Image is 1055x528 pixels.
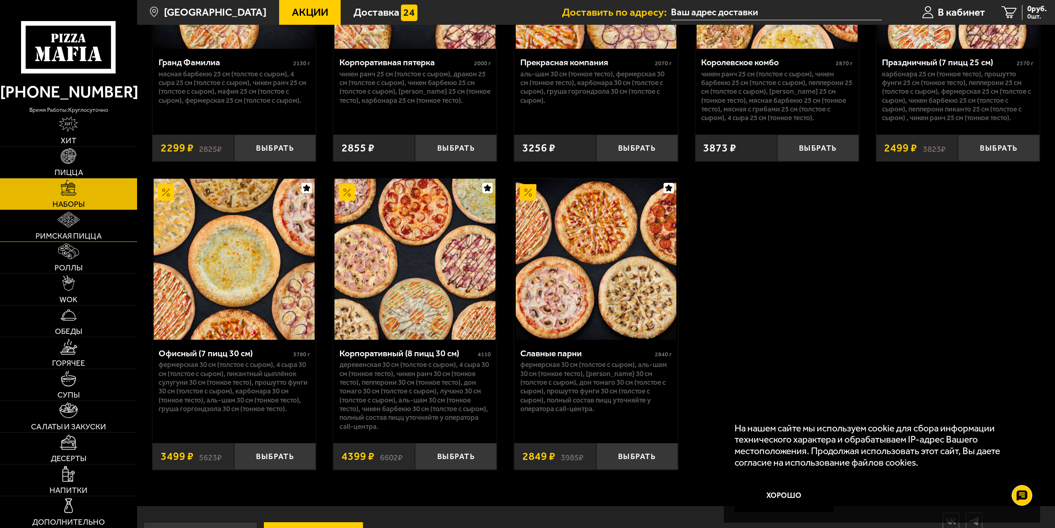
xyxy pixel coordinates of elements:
[701,57,834,68] div: Королевское комбо
[958,135,1040,161] button: Выбрать
[596,135,678,161] button: Выбрать
[884,142,917,154] span: 2499 ₽
[339,348,476,359] div: Корпоративный (8 пицц 30 см)
[152,179,316,340] a: АкционныйОфисный (7 пицц 30 см)
[1017,60,1034,67] span: 2570 г
[51,455,86,462] span: Десерты
[671,5,882,20] input: Ваш адрес доставки
[199,142,222,154] s: 2825 ₽
[55,327,82,335] span: Обеды
[522,142,555,154] span: 3256 ₽
[161,142,194,154] span: 2299 ₽
[333,179,497,340] a: АкционныйКорпоративный (8 пицц 30 см)
[52,200,85,208] span: Наборы
[478,351,491,358] span: 4110
[55,168,83,176] span: Пицца
[777,135,859,161] button: Выбрать
[882,57,1015,68] div: Праздничный (7 пицц 25 см)
[520,184,536,201] img: Акционный
[882,70,1034,123] p: Карбонара 25 см (тонкое тесто), Прошутто Фунги 25 см (тонкое тесто), Пепперони 25 см (толстое с с...
[516,179,677,340] img: Славные парни
[339,57,472,68] div: Корпоративная пятерка
[735,423,1024,468] p: На нашем сайте мы используем cookie для сбора информации технического характера и обрабатываем IP...
[415,443,497,470] button: Выбрать
[836,60,853,67] span: 2870 г
[199,451,222,462] s: 5623 ₽
[1027,5,1047,13] span: 0 руб.
[32,518,105,526] span: Дополнительно
[562,7,671,18] span: Доставить по адресу:
[164,7,266,18] span: [GEOGRAPHIC_DATA]
[596,443,678,470] button: Выбрать
[159,360,310,413] p: Фермерская 30 см (толстое с сыром), 4 сыра 30 см (толстое с сыром), Пикантный цыплёнок сулугуни 3...
[161,451,194,462] span: 3499 ₽
[159,57,291,68] div: Гранд Фамилиа
[154,179,315,340] img: Офисный (7 пицц 30 см)
[234,135,316,161] button: Выбрать
[514,179,678,340] a: АкционныйСлавные парни
[159,70,310,105] p: Мясная Барбекю 25 см (толстое с сыром), 4 сыра 25 см (толстое с сыром), Чикен Ранч 25 см (толстое...
[353,7,399,18] span: Доставка
[735,479,834,512] button: Хорошо
[380,451,403,462] s: 6602 ₽
[1027,13,1047,20] span: 0 шт.
[31,423,106,431] span: Салаты и закуски
[938,7,985,18] span: В кабинет
[474,60,491,67] span: 2000 г
[520,70,672,105] p: Аль-Шам 30 см (тонкое тесто), Фермерская 30 см (тонкое тесто), Карбонара 30 см (толстое с сыром),...
[522,451,555,462] span: 2849 ₽
[520,57,653,68] div: Прекрасная компания
[520,348,653,359] div: Славные парни
[158,184,174,201] img: Акционный
[234,443,316,470] button: Выбрать
[401,5,417,21] img: 15daf4d41897b9f0e9f617042186c801.svg
[55,264,83,272] span: Роллы
[293,351,310,358] span: 3780 г
[159,348,291,359] div: Офисный (7 пицц 30 см)
[339,70,491,105] p: Чикен Ранч 25 см (толстое с сыром), Дракон 25 см (толстое с сыром), Чикен Барбекю 25 см (толстое ...
[701,70,853,123] p: Чикен Ранч 25 см (толстое с сыром), Чикен Барбекю 25 см (толстое с сыром), Пепперони 25 см (толст...
[57,391,80,399] span: Супы
[334,179,495,340] img: Корпоративный (8 пицц 30 см)
[655,60,672,67] span: 2070 г
[36,232,102,240] span: Римская пицца
[339,360,491,431] p: Деревенская 30 см (толстое с сыром), 4 сыра 30 см (тонкое тесто), Чикен Ранч 30 см (тонкое тесто)...
[703,142,736,154] span: 3873 ₽
[339,184,356,201] img: Акционный
[293,60,310,67] span: 2130 г
[341,142,375,154] span: 2855 ₽
[520,360,672,413] p: Фермерская 30 см (толстое с сыром), Аль-Шам 30 см (тонкое тесто), [PERSON_NAME] 30 см (толстое с ...
[292,7,328,18] span: Акции
[655,351,672,358] span: 2840 г
[561,451,583,462] s: 3985 ₽
[50,486,88,494] span: Напитки
[415,135,497,161] button: Выбрать
[61,137,76,144] span: Хит
[52,359,85,367] span: Горячее
[341,451,375,462] span: 4399 ₽
[59,296,78,303] span: WOK
[923,142,946,154] s: 3823 ₽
